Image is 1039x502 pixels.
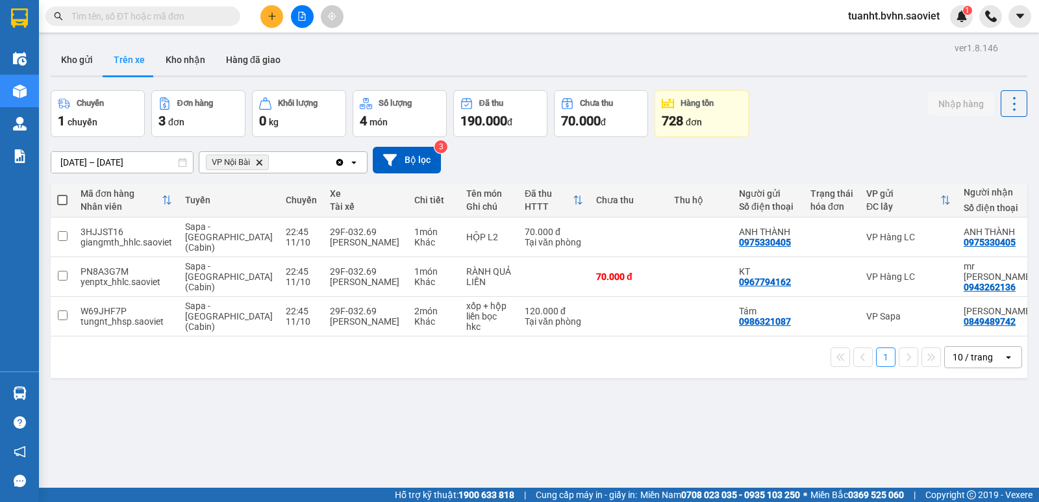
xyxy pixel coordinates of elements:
div: 11/10 [286,277,317,287]
img: warehouse-icon [13,52,27,66]
span: Miền Bắc [810,488,904,502]
input: Selected VP Nội Bài. [271,156,273,169]
div: ANH THÀNH [964,227,1033,237]
div: 0975330405 [739,237,791,247]
button: Trên xe [103,44,155,75]
div: 22:45 [286,227,317,237]
div: RÀNH QUẢ LIỀN [466,266,512,287]
div: VP Hàng LC [866,232,951,242]
div: Tài xế [330,201,401,212]
div: 22:45 [286,266,317,277]
span: kg [269,117,279,127]
div: Số điện thoại [739,201,797,212]
div: KT [739,266,797,277]
span: VP Nội Bài [212,157,250,168]
span: đ [601,117,606,127]
div: Tên món [466,188,512,199]
span: 728 [662,113,683,129]
img: phone-icon [985,10,997,22]
div: PN8A3G7M [81,266,172,277]
div: ver 1.8.146 [955,41,998,55]
div: Khác [414,277,453,287]
div: ANH THÀNH [739,227,797,237]
span: search [54,12,63,21]
svg: Delete [255,158,263,166]
div: Tám [739,306,797,316]
div: 10 / trang [953,351,993,364]
img: icon-new-feature [956,10,968,22]
div: Tuyến [185,195,273,205]
button: aim [321,5,344,28]
div: Hàng tồn [681,99,714,108]
div: hkc [466,321,512,332]
button: Chưa thu70.000đ [554,90,648,137]
button: Đã thu190.000đ [453,90,547,137]
div: [PERSON_NAME] [330,316,401,327]
div: Người nhận [964,187,1033,197]
div: Khối lượng [278,99,318,108]
div: Ghi chú [466,201,512,212]
div: ĐC lấy [866,201,940,212]
button: Bộ lọc [373,147,441,173]
div: mr tạo [964,261,1033,282]
div: Tại văn phòng [525,316,583,327]
button: caret-down [1008,5,1031,28]
th: Toggle SortBy [860,183,957,218]
div: 0849489742 [964,316,1016,327]
div: 2 món [414,306,453,316]
div: 29F-032.69 [330,266,401,277]
div: Xe [330,188,401,199]
div: Tại văn phòng [525,237,583,247]
span: VP Nội Bài, close by backspace [206,155,269,170]
button: file-add [291,5,314,28]
span: copyright [967,490,976,499]
svg: open [349,157,359,168]
div: Chưa thu [596,195,661,205]
span: 190.000 [460,113,507,129]
span: plus [268,12,277,21]
div: yenptx_hhlc.saoviet [81,277,172,287]
span: Sapa - [GEOGRAPHIC_DATA] (Cabin) [185,221,273,253]
div: [PERSON_NAME] [330,277,401,287]
div: Thanh Ngân [964,306,1033,316]
span: 1 [965,6,970,15]
div: 0943262136 [964,282,1016,292]
div: Khác [414,316,453,327]
div: Chi tiết [414,195,453,205]
div: Chuyến [77,99,104,108]
button: Đơn hàng3đơn [151,90,245,137]
button: Chuyến1chuyến [51,90,145,137]
div: 70.000 đ [525,227,583,237]
input: Tìm tên, số ĐT hoặc mã đơn [71,9,225,23]
span: 3 [158,113,166,129]
img: logo-vxr [11,8,28,28]
div: Đơn hàng [177,99,213,108]
div: Chuyến [286,195,317,205]
div: Chưa thu [580,99,613,108]
th: Toggle SortBy [518,183,590,218]
div: 70.000 đ [596,271,661,282]
input: Select a date range. [51,152,193,173]
span: Miền Nam [640,488,800,502]
div: hóa đơn [810,201,853,212]
span: đơn [168,117,184,127]
span: Sapa - [GEOGRAPHIC_DATA] (Cabin) [185,301,273,332]
div: 1 món [414,227,453,237]
div: 11/10 [286,237,317,247]
button: Kho nhận [155,44,216,75]
span: đơn [686,117,702,127]
span: tuanht.bvhn.saoviet [838,8,950,24]
button: Nhập hàng [928,92,994,116]
strong: 0369 525 060 [848,490,904,500]
img: solution-icon [13,149,27,163]
div: tungnt_hhsp.saoviet [81,316,172,327]
div: Khác [414,237,453,247]
div: 0986321087 [739,316,791,327]
span: 4 [360,113,367,129]
div: Số lượng [379,99,412,108]
span: ⚪️ [803,492,807,497]
span: 0 [259,113,266,129]
div: Nhân viên [81,201,162,212]
div: Mã đơn hàng [81,188,162,199]
button: Kho gửi [51,44,103,75]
